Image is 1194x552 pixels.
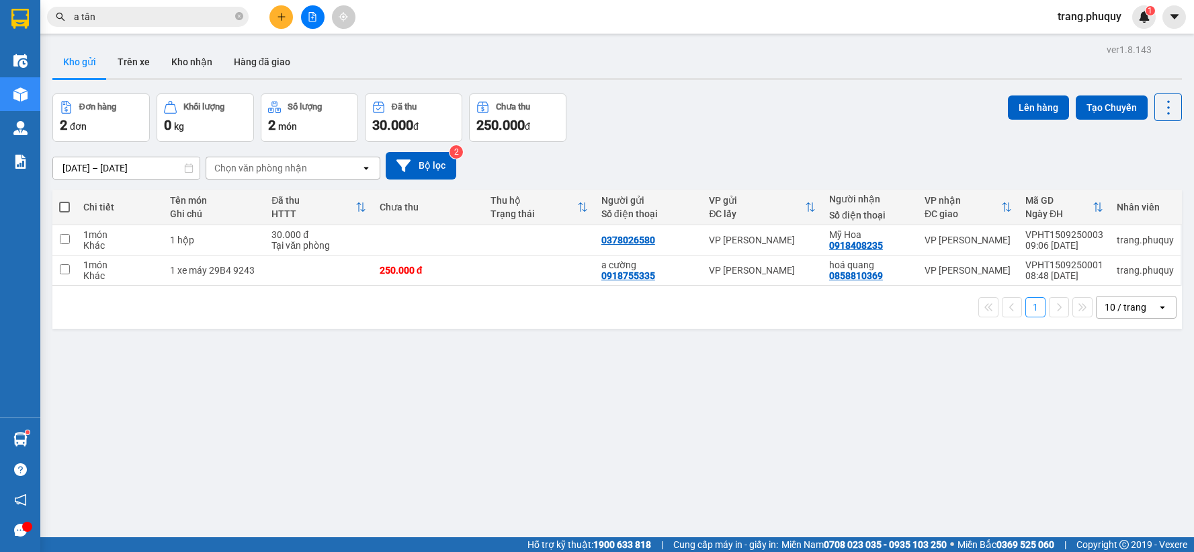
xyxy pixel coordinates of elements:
button: Chưa thu250.000đ [469,93,566,142]
button: Kho nhận [161,46,223,78]
th: Toggle SortBy [702,190,822,225]
div: Số điện thoại [601,208,696,219]
span: đơn [70,121,87,132]
button: Kho gửi [52,46,107,78]
div: 0378026580 [601,235,655,245]
button: Số lượng2món [261,93,358,142]
button: Hàng đã giao [223,46,301,78]
div: VP [PERSON_NAME] [709,235,816,245]
span: notification [14,494,27,506]
div: Tại văn phòng [271,240,366,251]
div: 0918755335 [601,270,655,281]
div: 0918408235 [829,240,883,251]
th: Toggle SortBy [265,190,373,225]
button: caret-down [1162,5,1186,29]
span: đ [413,121,419,132]
div: Chưa thu [380,202,477,212]
span: Miền Nam [781,537,947,552]
svg: open [361,163,372,173]
div: Mỹ Hoa [829,229,911,240]
button: Đơn hàng2đơn [52,93,150,142]
div: VPHT1509250003 [1025,229,1103,240]
img: warehouse-icon [13,121,28,135]
span: trang.phuquy [1047,8,1132,25]
div: VPHT1509250001 [1025,260,1103,270]
div: 250.000 đ [380,265,477,276]
div: Người nhận [829,194,911,204]
button: Đã thu30.000đ [365,93,462,142]
div: VP [PERSON_NAME] [925,265,1012,276]
div: 1 món [83,260,157,270]
span: 2 [268,117,275,133]
div: Đã thu [271,195,355,206]
span: | [661,537,663,552]
button: plus [269,5,293,29]
span: copyright [1119,540,1129,549]
div: trang.phuquy [1117,235,1174,245]
span: đ [525,121,530,132]
div: 10 / trang [1105,301,1146,314]
span: message [14,524,27,537]
div: Nhân viên [1117,202,1174,212]
div: 09:06 [DATE] [1025,240,1103,251]
div: 1 hộp [170,235,259,245]
div: Tên món [170,195,259,206]
input: Tìm tên, số ĐT hoặc mã đơn [74,9,232,24]
img: warehouse-icon [13,432,28,446]
div: Khác [83,240,157,251]
th: Toggle SortBy [484,190,595,225]
button: 1 [1025,297,1046,317]
sup: 1 [26,430,30,434]
span: question-circle [14,463,27,476]
div: VP [PERSON_NAME] [925,235,1012,245]
div: ĐC lấy [709,208,805,219]
sup: 1 [1146,6,1155,15]
svg: open [1157,302,1168,313]
img: warehouse-icon [13,87,28,102]
img: solution-icon [13,155,28,169]
button: Bộ lọc [386,152,456,180]
div: 0858810369 [829,270,883,281]
div: Người gửi [601,195,696,206]
span: Cung cấp máy in - giấy in: [673,537,778,552]
div: ver 1.8.143 [1107,42,1152,57]
div: VP nhận [925,195,1001,206]
div: trang.phuquy [1117,265,1174,276]
div: HTTT [271,208,355,219]
div: Số điện thoại [829,210,911,221]
button: aim [332,5,355,29]
span: món [278,121,297,132]
strong: 1900 633 818 [593,539,651,550]
strong: 0369 525 060 [996,539,1054,550]
span: 250.000 [476,117,525,133]
div: Mã GD [1025,195,1093,206]
button: Lên hàng [1008,95,1069,120]
img: logo-vxr [11,9,29,29]
span: caret-down [1168,11,1181,23]
span: Hỗ trợ kỹ thuật: [527,537,651,552]
div: hoá quang [829,260,911,270]
span: 0 [164,117,171,133]
div: 1 món [83,229,157,240]
span: Miền Bắc [957,537,1054,552]
th: Toggle SortBy [1019,190,1110,225]
div: Chọn văn phòng nhận [214,161,307,175]
span: 1 [1148,6,1152,15]
span: aim [339,12,348,22]
span: | [1064,537,1066,552]
div: 1 xe máy 29B4 9243 [170,265,259,276]
button: Khối lượng0kg [157,93,254,142]
div: Khối lượng [183,102,224,112]
img: warehouse-icon [13,54,28,68]
div: VP gửi [709,195,805,206]
div: a cường [601,260,696,270]
div: Số lượng [288,102,322,112]
span: ⚪️ [950,542,954,547]
div: ĐC giao [925,208,1001,219]
div: VP [PERSON_NAME] [709,265,816,276]
div: 30.000 đ [271,229,366,240]
div: Ghi chú [170,208,259,219]
button: Trên xe [107,46,161,78]
img: icon-new-feature [1138,11,1150,23]
input: Select a date range. [53,157,200,179]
